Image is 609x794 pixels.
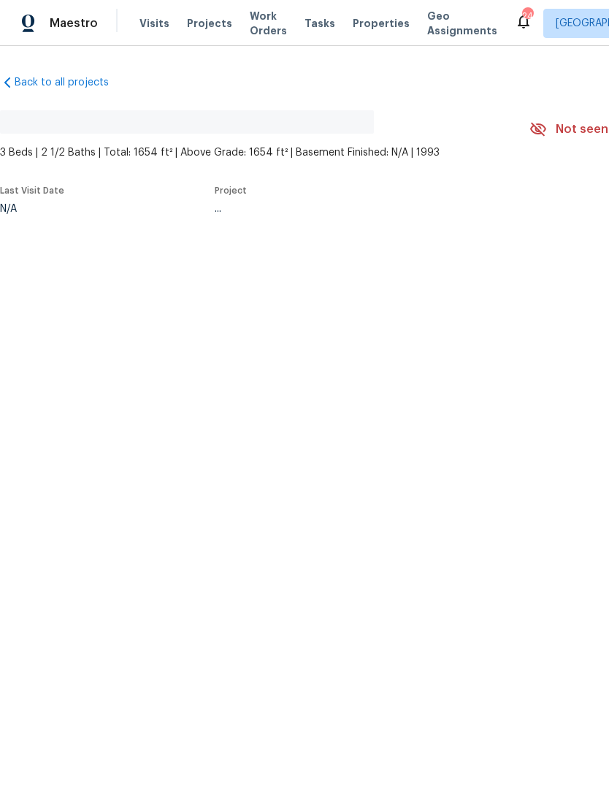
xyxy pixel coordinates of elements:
[353,16,410,31] span: Properties
[304,18,335,28] span: Tasks
[427,9,497,38] span: Geo Assignments
[215,186,247,195] span: Project
[139,16,169,31] span: Visits
[187,16,232,31] span: Projects
[522,9,532,23] div: 24
[250,9,287,38] span: Work Orders
[50,16,98,31] span: Maestro
[215,204,495,214] div: ...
